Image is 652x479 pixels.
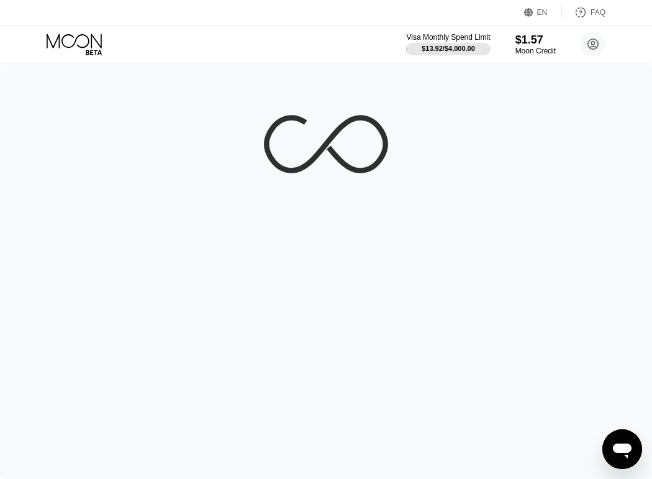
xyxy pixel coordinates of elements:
div: EN [537,8,548,17]
div: EN [524,6,562,19]
div: FAQ [591,8,605,17]
div: FAQ [562,6,605,19]
div: Visa Monthly Spend Limit$13.92/$4,000.00 [406,33,490,55]
div: $1.57 [515,34,556,47]
div: Moon Credit [515,47,556,55]
div: $13.92 / $4,000.00 [422,45,475,52]
iframe: Button to launch messaging window [602,429,642,469]
div: $1.57Moon Credit [515,34,556,55]
div: Visa Monthly Spend Limit [406,33,490,42]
